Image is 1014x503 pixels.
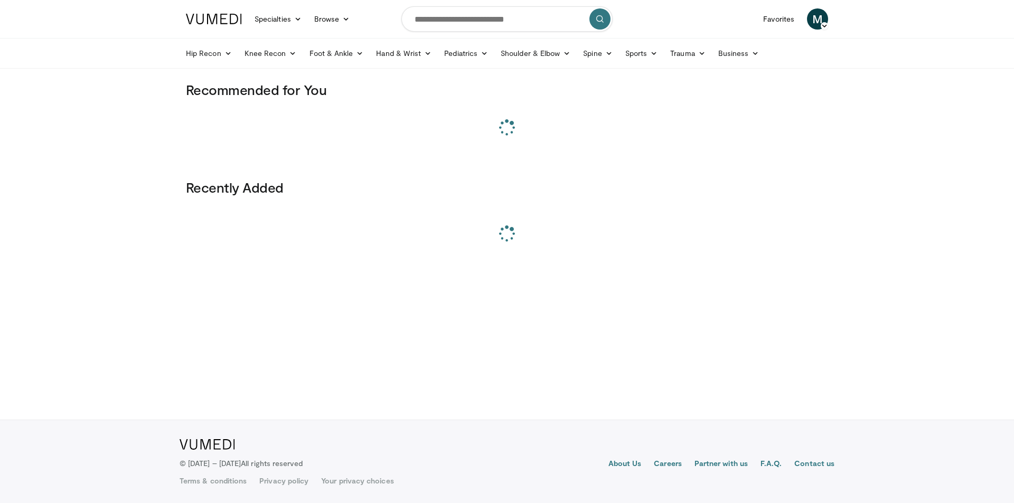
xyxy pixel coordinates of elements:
a: Foot & Ankle [303,43,370,64]
a: Favorites [757,8,801,30]
a: Pediatrics [438,43,494,64]
a: Shoulder & Elbow [494,43,577,64]
a: F.A.Q. [760,458,782,471]
a: Hip Recon [180,43,238,64]
a: Contact us [794,458,834,471]
a: Browse [308,8,356,30]
a: Partner with us [694,458,748,471]
a: M [807,8,828,30]
h3: Recently Added [186,179,828,196]
a: Hand & Wrist [370,43,438,64]
a: Business [712,43,766,64]
img: VuMedi Logo [180,439,235,450]
a: Sports [619,43,664,64]
a: Specialties [248,8,308,30]
a: Knee Recon [238,43,303,64]
input: Search topics, interventions [401,6,613,32]
img: VuMedi Logo [186,14,242,24]
a: About Us [608,458,642,471]
p: © [DATE] – [DATE] [180,458,303,469]
a: Privacy policy [259,476,308,486]
a: Trauma [664,43,712,64]
a: Careers [654,458,682,471]
a: Spine [577,43,618,64]
a: Terms & conditions [180,476,247,486]
a: Your privacy choices [321,476,393,486]
h3: Recommended for You [186,81,828,98]
span: All rights reserved [241,459,303,468]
